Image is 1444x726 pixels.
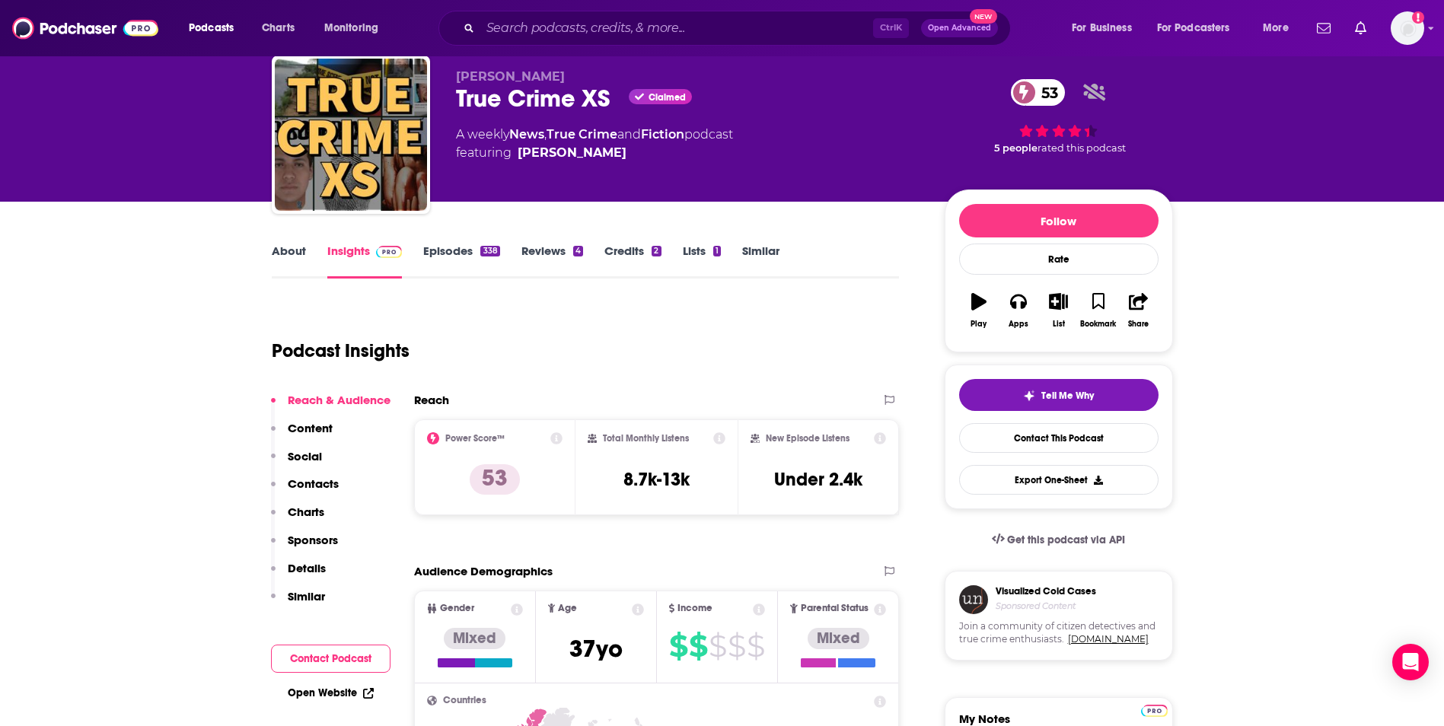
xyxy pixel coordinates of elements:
[1023,390,1035,402] img: tell me why sparkle
[617,127,641,142] span: and
[801,603,869,613] span: Parental Status
[1263,18,1289,39] span: More
[1412,11,1424,24] svg: Add a profile image
[288,505,324,519] p: Charts
[521,244,583,279] a: Reviews4
[1391,11,1424,45] img: User Profile
[649,94,686,101] span: Claimed
[999,283,1038,338] button: Apps
[747,634,764,658] span: $
[271,589,325,617] button: Similar
[603,433,689,444] h2: Total Monthly Listens
[414,393,449,407] h2: Reach
[271,476,339,505] button: Contacts
[1141,705,1168,717] img: Podchaser Pro
[443,696,486,705] span: Countries
[288,533,338,547] p: Sponsors
[547,127,617,142] a: True Crime
[558,603,577,613] span: Age
[271,449,322,477] button: Social
[288,561,326,575] p: Details
[766,433,850,444] h2: New Episode Listens
[959,423,1159,453] a: Contact This Podcast
[12,14,158,43] img: Podchaser - Follow, Share and Rate Podcasts
[959,465,1159,495] button: Export One-Sheet
[271,533,338,561] button: Sponsors
[808,628,869,649] div: Mixed
[1128,320,1149,329] div: Share
[271,505,324,533] button: Charts
[959,283,999,338] button: Play
[652,246,661,256] div: 2
[1157,18,1230,39] span: For Podcasters
[544,127,547,142] span: ,
[1118,283,1158,338] button: Share
[945,69,1173,164] div: 53 5 peoplerated this podcast
[689,634,707,658] span: $
[677,603,712,613] span: Income
[1011,79,1066,106] a: 53
[288,686,374,699] a: Open Website
[509,127,544,142] a: News
[1038,142,1126,154] span: rated this podcast
[970,9,997,24] span: New
[921,19,998,37] button: Open AdvancedNew
[272,244,306,279] a: About
[774,468,862,491] h3: Under 2.4k
[453,11,1025,46] div: Search podcasts, credits, & more...
[1311,15,1337,41] a: Show notifications dropdown
[288,421,333,435] p: Content
[1391,11,1424,45] button: Show profile menu
[288,449,322,463] p: Social
[1252,16,1308,40] button: open menu
[709,634,726,658] span: $
[480,246,499,256] div: 338
[604,244,661,279] a: Credits2
[262,18,295,39] span: Charts
[271,393,390,421] button: Reach & Audience
[669,634,687,658] span: $
[1053,320,1065,329] div: List
[288,476,339,491] p: Contacts
[959,244,1159,275] div: Rate
[641,127,684,142] a: Fiction
[1349,15,1372,41] a: Show notifications dropdown
[327,244,403,279] a: InsightsPodchaser Pro
[470,464,520,495] p: 53
[444,628,505,649] div: Mixed
[1392,644,1429,680] div: Open Intercom Messenger
[288,393,390,407] p: Reach & Audience
[573,246,583,256] div: 4
[713,246,721,256] div: 1
[980,521,1138,559] a: Get this podcast via API
[994,142,1038,154] span: 5 people
[728,634,745,658] span: $
[1072,18,1132,39] span: For Business
[928,24,991,32] span: Open Advanced
[569,634,623,664] span: 37 yo
[275,59,427,211] img: True Crime XS
[456,126,733,162] div: A weekly podcast
[252,16,304,40] a: Charts
[518,144,626,162] a: John Jennings
[272,339,410,362] h1: Podcast Insights
[1068,633,1149,645] a: [DOMAIN_NAME]
[1041,390,1094,402] span: Tell Me Why
[456,69,565,84] span: [PERSON_NAME]
[189,18,234,39] span: Podcasts
[414,564,553,578] h2: Audience Demographics
[324,18,378,39] span: Monitoring
[288,589,325,603] p: Similar
[959,204,1159,237] button: Follow
[456,144,733,162] span: featuring
[945,571,1173,697] a: Visualized Cold CasesSponsored ContentJoin a community of citizen detectives and true crime enthu...
[178,16,253,40] button: open menu
[996,585,1096,597] h3: Visualized Cold Cases
[1080,320,1116,329] div: Bookmark
[1038,283,1078,338] button: List
[1009,320,1028,329] div: Apps
[1391,11,1424,45] span: Logged in as SusanHershberg
[959,379,1159,411] button: tell me why sparkleTell Me Why
[1147,16,1252,40] button: open menu
[873,18,909,38] span: Ctrl K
